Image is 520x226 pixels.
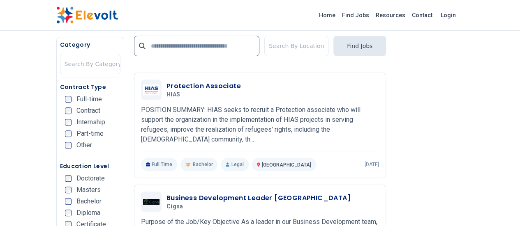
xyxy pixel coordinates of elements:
span: Contract [76,107,100,114]
input: Full-time [65,96,72,103]
span: Masters [76,187,101,193]
input: Diploma [65,210,72,216]
span: Bachelor [76,198,102,205]
input: Internship [65,119,72,126]
span: Diploma [76,210,100,216]
a: Contact [409,9,436,22]
h5: Category [60,41,120,49]
span: Part-time [76,130,104,137]
h3: Protection Associate [166,81,241,91]
p: POSITION SUMMARY: HIAS seeks to recruit a Protection associate who will support the organization ... [141,105,379,144]
img: Cigna [143,199,159,205]
a: HIASProtection AssociateHIASPOSITION SUMMARY: HIAS seeks to recruit a Protection associate who wi... [141,80,379,171]
span: Internship [76,119,105,126]
input: Part-time [65,130,72,137]
input: Doctorate [65,175,72,182]
input: Masters [65,187,72,193]
span: Cigna [166,203,183,210]
input: Other [65,142,72,148]
span: Doctorate [76,175,105,182]
a: Find Jobs [339,9,372,22]
input: Bachelor [65,198,72,205]
a: Resources [372,9,409,22]
input: Contract [65,107,72,114]
img: HIAS [143,84,159,96]
p: [DATE] [365,161,379,168]
h3: Business Development Leader [GEOGRAPHIC_DATA] [166,193,351,203]
span: Other [76,142,92,148]
span: Bachelor [192,161,213,168]
span: [GEOGRAPHIC_DATA] [262,162,311,168]
a: Home [316,9,339,22]
button: Find Jobs [333,36,386,56]
span: HIAS [166,91,180,98]
p: Full Time [141,158,178,171]
span: Full-time [76,96,102,103]
h5: Education Level [60,162,120,170]
p: Legal [221,158,248,171]
h5: Contract Type [60,83,120,91]
iframe: Chat Widget [479,187,520,226]
a: Login [436,7,461,23]
img: Elevolt [56,7,118,24]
